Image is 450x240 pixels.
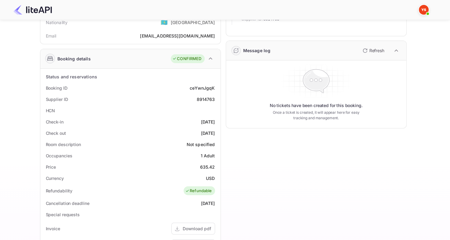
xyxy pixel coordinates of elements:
div: Occupancies [46,152,72,159]
div: [GEOGRAPHIC_DATA] [171,19,215,26]
p: Refresh [369,47,384,54]
img: Yandex Support [419,5,429,15]
div: 8914763 [196,96,215,102]
div: 1 Adult [200,152,215,159]
div: Check out [46,130,66,136]
div: [DATE] [201,200,215,206]
div: Not specified [187,141,215,148]
div: Supplier ID [46,96,68,102]
div: Cancellation deadline [46,200,90,206]
div: Refundability [46,188,73,194]
button: Refresh [359,46,387,56]
div: Status and reservations [46,73,97,80]
div: Special requests [46,211,80,218]
div: [EMAIL_ADDRESS][DOMAIN_NAME] [140,33,215,39]
div: Refundable [185,188,212,194]
div: USD [206,175,215,181]
div: HCN [46,107,55,114]
div: ceYwnJgqK [190,85,215,91]
div: Download pdf [183,225,211,232]
div: Invoice [46,225,60,232]
p: No tickets have been created for this booking. [270,102,363,109]
div: Email [46,33,57,39]
div: [DATE] [201,130,215,136]
div: CONFIRMED [172,56,201,62]
div: Message log [243,47,271,54]
div: 635.42 [200,164,215,170]
div: Nationality [46,19,68,26]
p: Once a ticket is created, it will appear here for easy tracking and management. [268,110,364,121]
div: Check-in [46,119,64,125]
div: [DATE] [201,119,215,125]
div: Room description [46,141,81,148]
div: Booking ID [46,85,68,91]
div: Booking details [57,56,91,62]
div: Price [46,164,56,170]
span: United States [161,17,168,28]
div: Currency [46,175,64,181]
img: LiteAPI Logo [13,5,52,15]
